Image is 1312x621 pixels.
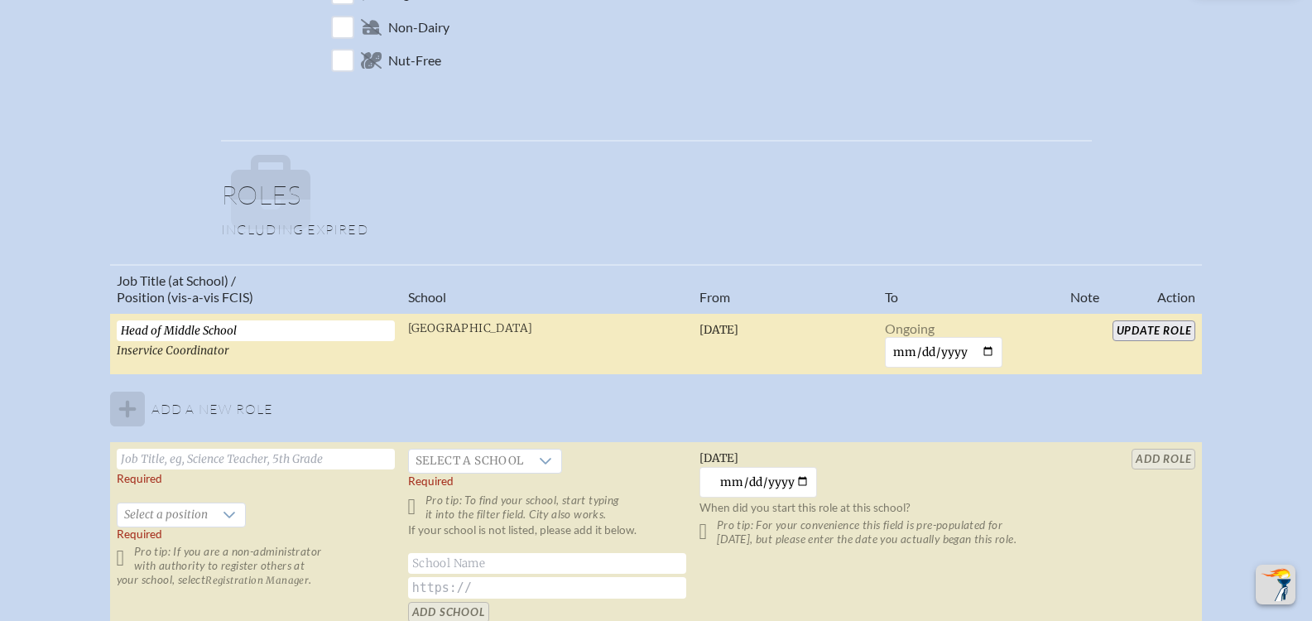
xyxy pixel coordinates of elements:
[1256,565,1295,604] button: Scroll Top
[388,52,441,69] span: Nut-Free
[205,575,309,586] span: Registration Manager
[408,523,637,551] label: If your school is not listed, please add it below.
[110,265,401,313] th: Job Title (at School) / Position (vis-a-vis FCIS)
[1113,320,1196,341] input: Update Role
[408,577,686,599] input: https://
[885,320,935,336] span: Ongoing
[878,265,1064,313] th: To
[699,518,1057,546] p: Pro tip: For your convenience this field is pre-populated for [DATE], but please enter the date y...
[1259,568,1292,601] img: To the top
[693,265,878,313] th: From
[117,545,395,587] p: Pro tip: If you are a non-administrator with authority to register others at your school, select .
[408,474,454,489] label: Required
[117,449,395,469] input: Job Title, eg, Science Teacher, 5th Grade
[408,321,533,335] span: [GEOGRAPHIC_DATA]
[699,323,738,337] span: [DATE]
[408,553,686,574] input: School Name
[699,501,1057,515] p: When did you start this role at this school?
[117,320,395,341] input: Eg, Science Teacher, 5th Grade
[1106,265,1203,313] th: Action
[117,344,229,358] span: Inservice Coordinator
[388,19,449,36] span: Non-Dairy
[117,527,162,541] span: Required
[699,451,738,465] span: [DATE]
[221,221,1092,238] p: Including expired
[117,472,162,486] label: Required
[1064,265,1106,313] th: Note
[118,503,214,527] span: Select a position
[409,450,531,473] span: Select a school
[221,181,1092,221] h1: Roles
[401,265,693,313] th: School
[408,493,686,522] p: Pro tip: To find your school, start typing it into the filter field. City also works.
